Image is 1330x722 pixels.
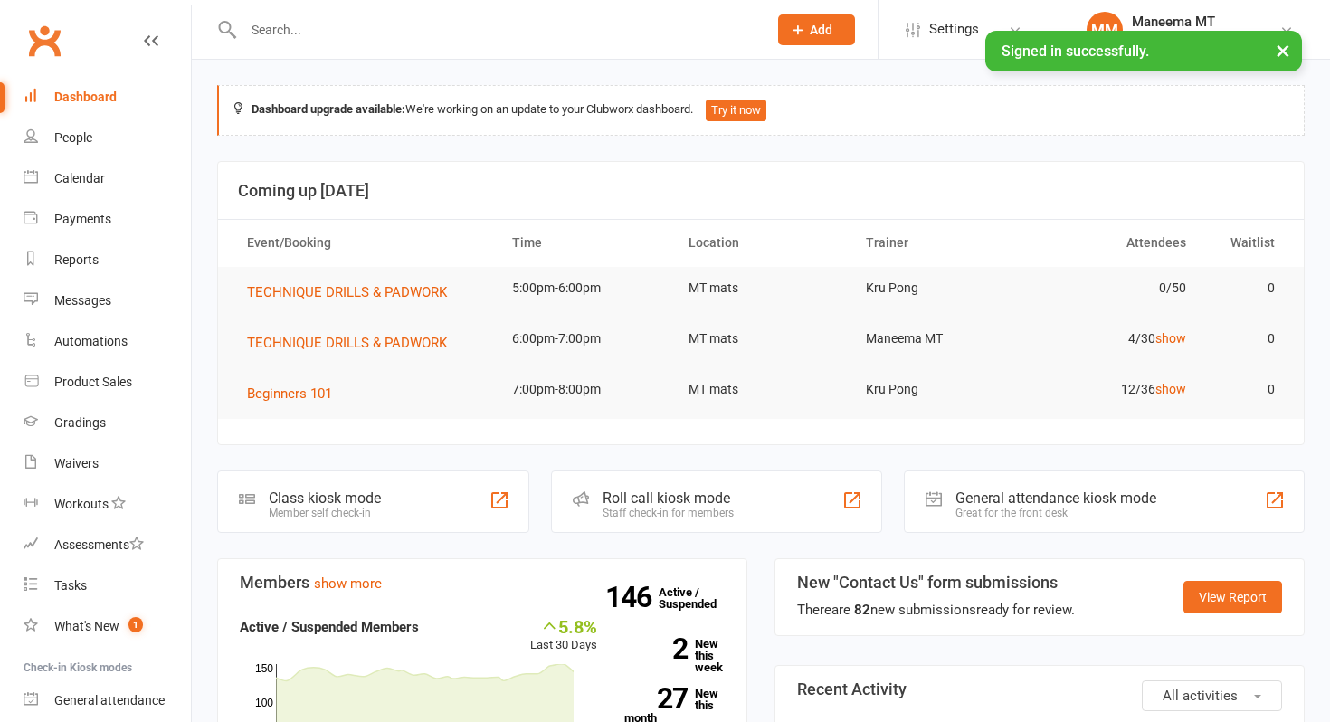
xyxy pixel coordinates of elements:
strong: 27 [624,685,688,712]
div: Reports [54,252,99,267]
h3: Members [240,574,725,592]
div: Automations [54,334,128,348]
div: Gradings [54,415,106,430]
input: Search... [238,17,755,43]
div: MM [1087,12,1123,48]
th: Waitlist [1202,220,1291,266]
a: Assessments [24,525,191,565]
td: 12/36 [1026,368,1202,411]
div: Last 30 Days [530,616,597,655]
div: We're working on an update to your Clubworx dashboard. [217,85,1305,136]
h3: Recent Activity [797,680,1282,698]
div: What's New [54,619,119,633]
td: 5:00pm-6:00pm [496,267,672,309]
a: People [24,118,191,158]
span: TECHNIQUE DRILLS & PADWORK [247,284,447,300]
a: Clubworx [22,18,67,63]
div: Staff check-in for members [603,507,734,519]
a: View Report [1183,581,1282,613]
a: show [1155,331,1186,346]
th: Location [672,220,849,266]
td: Kru Pong [850,368,1026,411]
button: × [1267,31,1299,70]
div: Messages [54,293,111,308]
a: show [1155,382,1186,396]
a: 146Active / Suspended [659,573,738,623]
strong: 2 [624,635,688,662]
strong: Active / Suspended Members [240,619,419,635]
div: Assessments [54,537,144,552]
td: Kru Pong [850,267,1026,309]
div: Product Sales [54,375,132,389]
div: Dashboard [54,90,117,104]
div: Member self check-in [269,507,381,519]
div: Maneema MT [1132,14,1256,30]
strong: 82 [854,602,870,618]
div: [PERSON_NAME] Thai [1132,30,1256,46]
button: All activities [1142,680,1282,711]
td: 7:00pm-8:00pm [496,368,672,411]
a: Waivers [24,443,191,484]
div: Calendar [54,171,105,185]
span: Signed in successfully. [1002,43,1149,60]
button: Beginners 101 [247,383,345,404]
div: Great for the front desk [955,507,1156,519]
strong: 146 [605,584,659,611]
div: General attendance [54,693,165,708]
div: General attendance kiosk mode [955,489,1156,507]
div: Class kiosk mode [269,489,381,507]
td: 0 [1202,368,1291,411]
span: 1 [128,617,143,632]
a: Gradings [24,403,191,443]
h3: New "Contact Us" form submissions [797,574,1075,592]
button: TECHNIQUE DRILLS & PADWORK [247,332,460,354]
td: 0/50 [1026,267,1202,309]
th: Event/Booking [231,220,496,266]
div: Workouts [54,497,109,511]
a: Calendar [24,158,191,199]
td: 6:00pm-7:00pm [496,318,672,360]
h3: Coming up [DATE] [238,182,1284,200]
span: Beginners 101 [247,385,332,402]
td: MT mats [672,368,849,411]
div: Waivers [54,456,99,470]
div: Payments [54,212,111,226]
span: All activities [1163,688,1238,704]
a: General attendance kiosk mode [24,680,191,721]
strong: Dashboard upgrade available: [252,102,405,116]
a: Reports [24,240,191,280]
td: MT mats [672,318,849,360]
a: 2New this week [624,638,726,673]
button: Try it now [706,100,766,121]
div: There are new submissions ready for review. [797,599,1075,621]
th: Trainer [850,220,1026,266]
td: 4/30 [1026,318,1202,360]
button: Add [778,14,855,45]
a: Dashboard [24,77,191,118]
a: Product Sales [24,362,191,403]
span: TECHNIQUE DRILLS & PADWORK [247,335,447,351]
a: Workouts [24,484,191,525]
div: Roll call kiosk mode [603,489,734,507]
td: MT mats [672,267,849,309]
div: Tasks [54,578,87,593]
button: TECHNIQUE DRILLS & PADWORK [247,281,460,303]
a: show more [314,575,382,592]
div: People [54,130,92,145]
a: Messages [24,280,191,321]
a: Automations [24,321,191,362]
a: Tasks [24,565,191,606]
a: Payments [24,199,191,240]
span: Add [810,23,832,37]
th: Attendees [1026,220,1202,266]
td: 0 [1202,267,1291,309]
td: Maneema MT [850,318,1026,360]
span: Settings [929,9,979,50]
div: 5.8% [530,616,597,636]
a: What's New1 [24,606,191,647]
td: 0 [1202,318,1291,360]
th: Time [496,220,672,266]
